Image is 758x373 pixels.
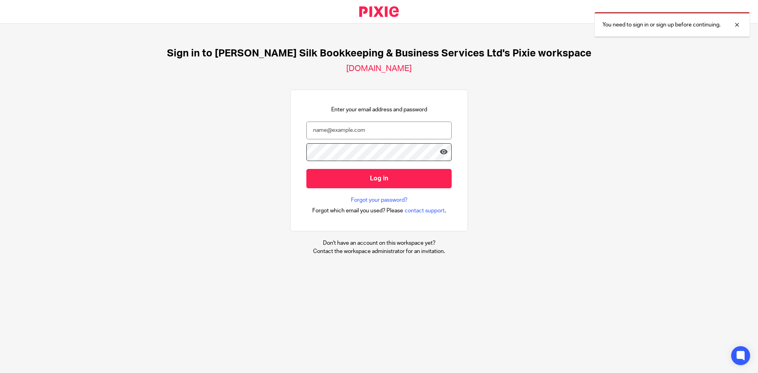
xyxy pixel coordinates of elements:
p: Don't have an account on this workspace yet? [313,239,445,247]
h1: Sign in to [PERSON_NAME] Silk Bookkeeping & Business Services Ltd's Pixie workspace [167,47,591,60]
div: . [312,206,446,215]
input: Log in [306,169,452,188]
h2: [DOMAIN_NAME] [346,64,412,74]
a: Forgot your password? [351,196,407,204]
span: contact support [405,207,445,215]
p: You need to sign in or sign up before continuing. [602,21,720,29]
p: Contact the workspace administrator for an invitation. [313,247,445,255]
input: name@example.com [306,122,452,139]
span: Forgot which email you used? Please [312,207,403,215]
p: Enter your email address and password [331,106,427,114]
